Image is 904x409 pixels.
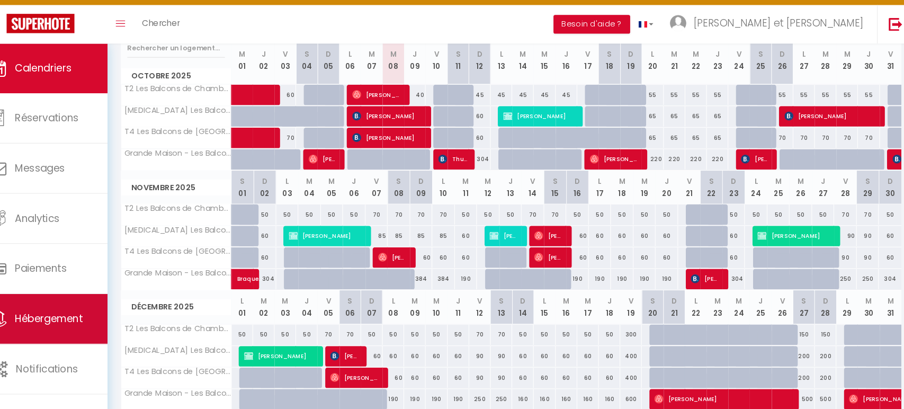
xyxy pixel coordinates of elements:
[567,63,571,73] abbr: J
[462,253,484,273] div: 60
[858,63,862,73] abbr: J
[746,295,766,327] th: 25
[291,180,312,212] th: 03
[389,253,416,273] span: [PERSON_NAME]
[612,180,634,212] th: 18
[319,185,326,195] abbr: M
[642,138,663,158] div: 65
[248,295,268,327] th: 01
[634,233,656,252] div: 60
[441,233,462,252] div: 85
[355,212,377,232] div: 50
[725,50,746,97] th: 24
[763,180,784,212] th: 25
[142,81,247,96] span: Octobre 2025
[142,188,247,203] span: Novembre 2025
[291,212,312,232] div: 50
[663,118,684,137] div: 65
[363,185,368,195] abbr: J
[849,50,870,97] th: 30
[269,253,291,273] div: 60
[754,63,758,73] abbr: S
[538,50,559,97] th: 15
[779,117,869,137] span: [PERSON_NAME]
[569,180,591,212] th: 16
[559,295,580,327] th: 16
[663,97,684,117] div: 55
[525,63,531,73] abbr: M
[770,185,776,195] abbr: M
[774,63,780,73] abbr: D
[419,253,441,273] div: 60
[476,295,497,327] th: 12
[497,50,517,97] th: 13
[684,118,704,137] div: 65
[670,63,676,73] abbr: M
[41,363,101,377] span: Notifications
[548,180,570,212] th: 15
[829,138,849,158] div: 70
[393,50,414,97] th: 08
[805,212,827,232] div: 50
[496,232,523,252] span: [PERSON_NAME]
[684,295,704,327] th: 22
[419,233,441,252] div: 85
[40,267,89,280] span: Paiements
[634,253,656,273] div: 60
[334,212,355,232] div: 50
[612,233,634,252] div: 60
[787,50,808,97] th: 27
[651,63,654,73] abbr: L
[377,180,398,212] th: 07
[476,159,497,179] div: 304
[642,118,663,137] div: 65
[612,212,634,232] div: 50
[848,212,870,232] div: 70
[419,274,441,294] div: 384
[441,180,462,212] th: 10
[879,63,883,73] abbr: V
[517,50,538,97] th: 14
[720,233,741,252] div: 60
[835,185,840,195] abbr: V
[162,32,198,43] span: Chercher
[506,63,509,73] abbr: L
[434,295,455,327] th: 10
[491,185,497,195] abbr: M
[269,212,291,232] div: 50
[384,185,389,195] abbr: V
[684,97,704,117] div: 55
[545,63,552,73] abbr: M
[462,274,484,294] div: 190
[591,212,613,232] div: 50
[441,253,462,273] div: 60
[787,97,808,117] div: 55
[720,274,741,294] div: 304
[556,185,561,195] abbr: S
[601,50,621,97] th: 18
[612,274,634,294] div: 190
[706,185,711,195] abbr: S
[580,295,601,327] th: 17
[427,185,433,195] abbr: D
[767,97,787,117] div: 55
[634,212,656,232] div: 50
[691,63,697,73] abbr: M
[655,274,677,294] div: 190
[692,31,855,45] span: [PERSON_NAME] et [PERSON_NAME]
[870,274,891,294] div: 304
[808,50,829,97] th: 28
[720,253,741,273] div: 60
[248,274,270,294] a: Braque Maëlys
[621,50,642,97] th: 19
[398,233,419,252] div: 85
[144,274,249,282] span: Grande Maison - Les Balcons de [GEOGRAPHIC_DATA]
[591,274,613,294] div: 190
[144,138,249,146] span: T4 Les Balcons de [GEOGRAPHIC_DATA]
[577,185,583,195] abbr: D
[827,212,848,232] div: 70
[878,185,883,195] abbr: D
[746,50,766,97] th: 25
[829,97,849,117] div: 55
[276,63,281,73] abbr: J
